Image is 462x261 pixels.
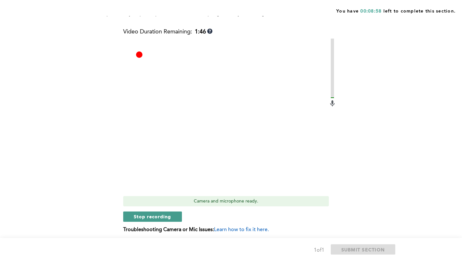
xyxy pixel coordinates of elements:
div: Camera and microphone ready. [123,196,329,206]
div: Video Duration Remaining: [123,29,212,35]
button: Stop recording [123,212,182,222]
span: SUBMIT SECTION [341,247,385,253]
b: Troubleshooting Camera or Mic Issues: [123,227,214,232]
span: 00:08:58 [360,9,381,14]
span: Stop recording [134,213,171,220]
div: 1 of 1 [314,246,324,255]
b: 1:46 [195,29,206,35]
span: Learn how to fix it here. [214,227,269,232]
button: SUBMIT SECTION [331,244,396,255]
span: You have left to complete this section. [336,6,456,14]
